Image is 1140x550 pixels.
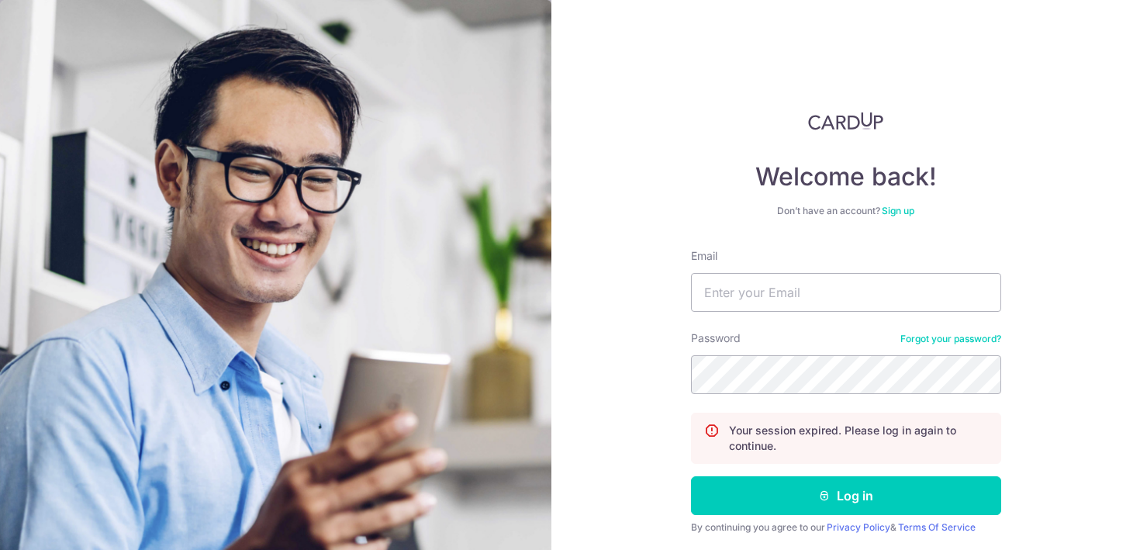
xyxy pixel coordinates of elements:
[827,521,890,533] a: Privacy Policy
[808,112,884,130] img: CardUp Logo
[691,248,717,264] label: Email
[691,476,1001,515] button: Log in
[729,423,988,454] p: Your session expired. Please log in again to continue.
[691,273,1001,312] input: Enter your Email
[691,330,741,346] label: Password
[882,205,914,216] a: Sign up
[691,205,1001,217] div: Don’t have an account?
[691,161,1001,192] h4: Welcome back!
[898,521,976,533] a: Terms Of Service
[900,333,1001,345] a: Forgot your password?
[691,521,1001,534] div: By continuing you agree to our &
